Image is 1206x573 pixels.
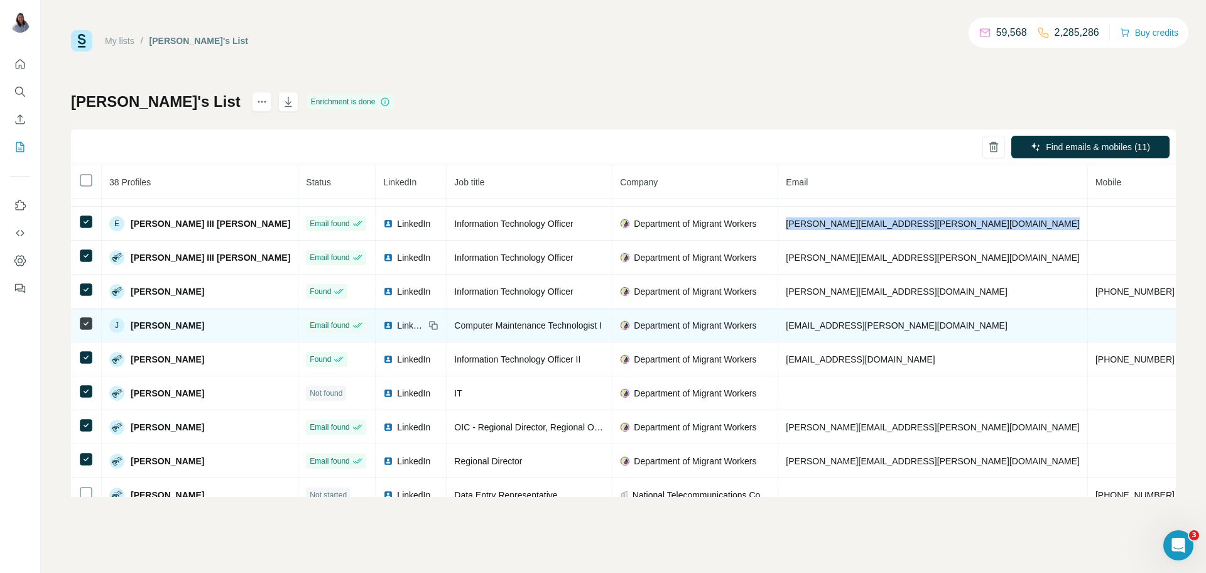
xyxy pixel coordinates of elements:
[634,217,756,230] span: Department of Migrant Workers
[786,422,1080,432] span: [PERSON_NAME][EMAIL_ADDRESS][PERSON_NAME][DOMAIN_NAME]
[1095,286,1175,297] span: [PHONE_NUMBER]
[109,284,124,299] img: Avatar
[1095,490,1175,500] span: [PHONE_NUMBER]
[105,36,134,46] a: My lists
[620,354,630,364] img: company-logo
[383,456,393,466] img: LinkedIn logo
[786,286,1007,297] span: [PERSON_NAME][EMAIL_ADDRESS][DOMAIN_NAME]
[383,490,393,500] img: LinkedIn logo
[131,217,290,230] span: [PERSON_NAME] III [PERSON_NAME]
[397,489,430,501] span: LinkedIn
[397,387,430,400] span: LinkedIn
[141,35,143,47] li: /
[1163,530,1193,560] iframe: Intercom live chat
[786,219,1080,229] span: [PERSON_NAME][EMAIL_ADDRESS][PERSON_NAME][DOMAIN_NAME]
[10,194,30,217] button: Use Surfe on LinkedIn
[131,455,204,467] span: [PERSON_NAME]
[634,319,756,332] span: Department of Migrant Workers
[786,253,1080,263] span: [PERSON_NAME][EMAIL_ADDRESS][PERSON_NAME][DOMAIN_NAME]
[996,25,1027,40] p: 59,568
[397,319,425,332] span: LinkedIn
[634,251,756,264] span: Department of Migrant Workers
[383,219,393,229] img: LinkedIn logo
[310,388,342,399] span: Not found
[310,354,331,365] span: Found
[149,35,248,47] div: [PERSON_NAME]'s List
[383,320,393,330] img: LinkedIn logo
[397,217,430,230] span: LinkedIn
[633,489,771,501] span: National Telecommunications Commission
[307,94,394,109] div: Enrichment is done
[310,286,331,297] span: Found
[454,422,639,432] span: OIC - Regional Director, Regional Office No. VII
[1055,25,1099,40] p: 2,285,286
[634,387,756,400] span: Department of Migrant Workers
[634,455,756,467] span: Department of Migrant Workers
[10,249,30,272] button: Dashboard
[454,388,462,398] span: IT
[1011,136,1170,158] button: Find emails & mobiles (11)
[620,177,658,187] span: Company
[383,354,393,364] img: LinkedIn logo
[10,108,30,131] button: Enrich CSV
[109,454,124,469] img: Avatar
[454,219,573,229] span: Information Technology Officer
[454,490,557,500] span: Data Entry Representative
[109,177,151,187] span: 38 Profiles
[10,277,30,300] button: Feedback
[454,320,602,330] span: Computer Maintenance Technologist I
[397,353,430,366] span: LinkedIn
[786,177,808,187] span: Email
[1095,177,1121,187] span: Mobile
[310,456,349,467] span: Email found
[10,136,30,158] button: My lists
[634,421,756,434] span: Department of Migrant Workers
[397,251,430,264] span: LinkedIn
[620,286,630,297] img: company-logo
[786,320,1007,330] span: [EMAIL_ADDRESS][PERSON_NAME][DOMAIN_NAME]
[620,320,630,330] img: company-logo
[383,388,393,398] img: LinkedIn logo
[10,13,30,33] img: Avatar
[634,353,756,366] span: Department of Migrant Workers
[131,489,204,501] span: [PERSON_NAME]
[131,251,290,264] span: [PERSON_NAME] III [PERSON_NAME]
[131,387,204,400] span: [PERSON_NAME]
[109,488,124,503] img: Avatar
[310,218,349,229] span: Email found
[131,421,204,434] span: [PERSON_NAME]
[310,320,349,331] span: Email found
[109,420,124,435] img: Avatar
[620,456,630,466] img: company-logo
[131,285,204,298] span: [PERSON_NAME]
[1120,24,1178,41] button: Buy credits
[109,386,124,401] img: Avatar
[383,422,393,432] img: LinkedIn logo
[109,318,124,333] div: J
[397,455,430,467] span: LinkedIn
[131,353,204,366] span: [PERSON_NAME]
[109,216,124,231] div: E
[786,456,1080,466] span: [PERSON_NAME][EMAIL_ADDRESS][PERSON_NAME][DOMAIN_NAME]
[310,422,349,433] span: Email found
[383,286,393,297] img: LinkedIn logo
[454,177,484,187] span: Job title
[634,285,756,298] span: Department of Migrant Workers
[1189,530,1199,540] span: 3
[109,352,124,367] img: Avatar
[620,422,630,432] img: company-logo
[397,421,430,434] span: LinkedIn
[310,252,349,263] span: Email found
[786,354,935,364] span: [EMAIL_ADDRESS][DOMAIN_NAME]
[454,354,580,364] span: Information Technology Officer II
[620,253,630,263] img: company-logo
[131,319,204,332] span: [PERSON_NAME]
[454,456,522,466] span: Regional Director
[252,92,272,112] button: actions
[454,286,573,297] span: Information Technology Officer
[1095,354,1175,364] span: [PHONE_NUMBER]
[71,30,92,52] img: Surfe Logo
[306,177,331,187] span: Status
[397,285,430,298] span: LinkedIn
[383,253,393,263] img: LinkedIn logo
